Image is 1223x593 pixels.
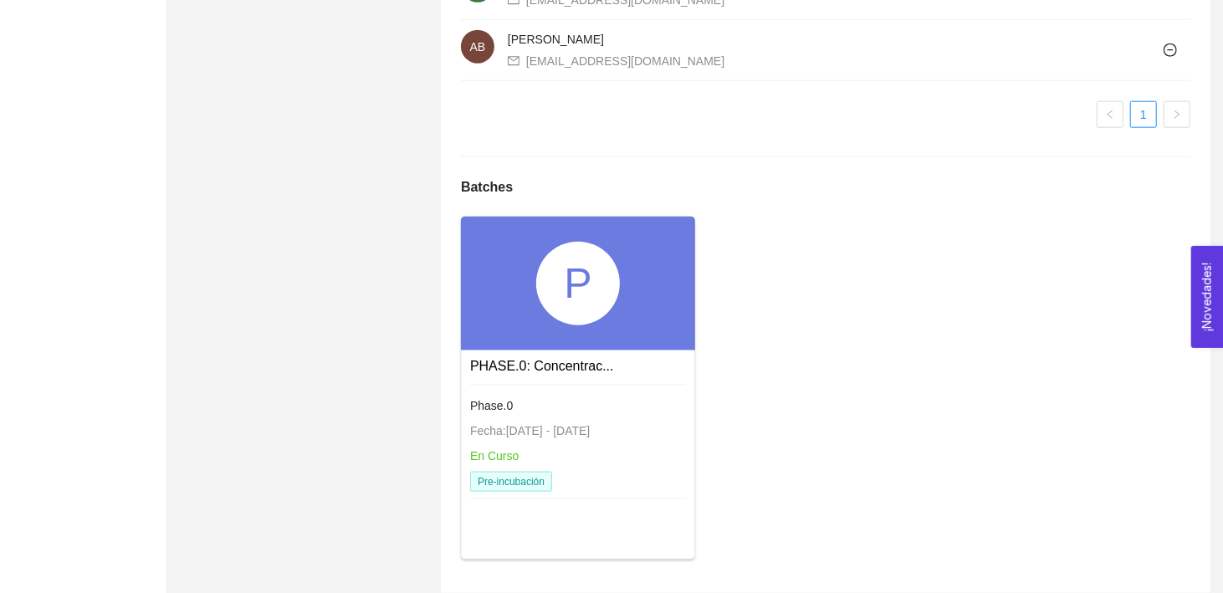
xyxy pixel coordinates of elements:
[470,449,519,463] span: En Curso
[526,52,724,70] div: [EMAIL_ADDRESS][DOMAIN_NAME]
[470,424,590,437] span: Fecha: [DATE] - [DATE]
[1191,246,1223,348] button: Open Feedback Widget
[1097,101,1123,128] button: left
[1158,43,1183,57] span: minus-circle
[1164,101,1190,128] li: Página siguiente
[1105,110,1115,120] span: left
[461,177,513,197] h5: Batches
[508,33,604,46] span: [PERSON_NAME]
[536,242,620,325] div: P
[470,359,614,373] a: PHASE.0: Concentrac...
[508,55,519,67] span: mail
[1097,101,1123,128] li: Página anterior
[470,399,513,412] span: Phase.0
[1130,101,1157,128] li: 1
[470,30,486,64] span: AB
[470,472,552,492] span: Pre-incubación
[1172,110,1182,120] span: right
[1164,101,1190,128] button: right
[1131,102,1156,127] a: 1
[1157,37,1184,64] button: minus-circle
